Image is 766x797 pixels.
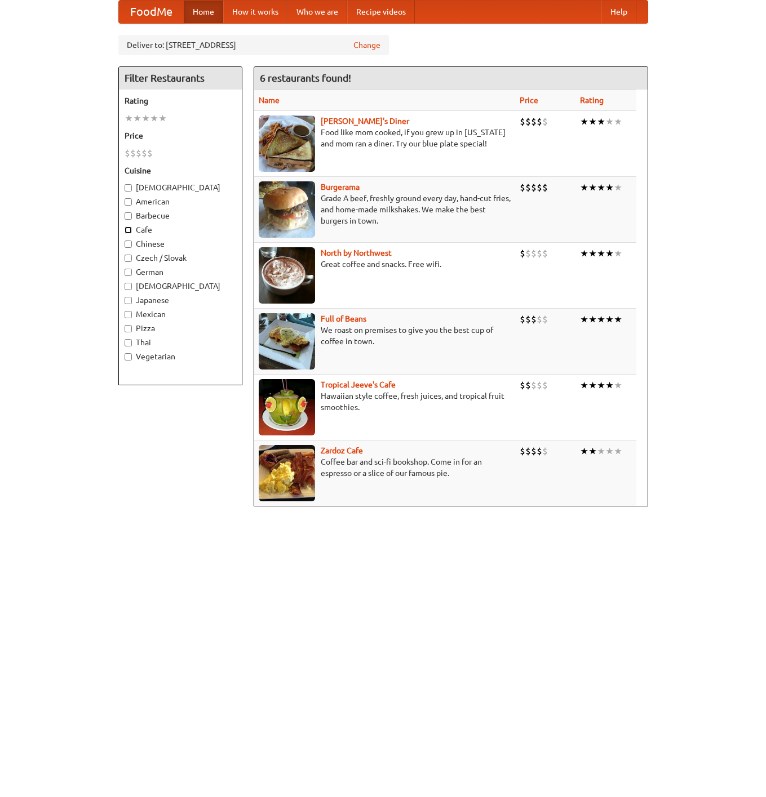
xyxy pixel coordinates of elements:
[597,181,605,194] li: ★
[347,1,415,23] a: Recipe videos
[223,1,287,23] a: How it works
[259,324,511,347] p: We roast on premises to give you the best cup of coffee in town.
[125,351,236,362] label: Vegetarian
[141,147,147,159] li: $
[125,212,132,220] input: Barbecue
[125,184,132,192] input: [DEMOGRAPHIC_DATA]
[605,247,614,260] li: ★
[353,39,380,51] a: Change
[542,247,548,260] li: $
[542,445,548,457] li: $
[601,1,636,23] a: Help
[125,130,236,141] h5: Price
[125,210,236,221] label: Barbecue
[588,445,597,457] li: ★
[614,115,622,128] li: ★
[588,115,597,128] li: ★
[259,247,315,304] img: north.jpg
[125,182,236,193] label: [DEMOGRAPHIC_DATA]
[580,96,604,105] a: Rating
[537,247,542,260] li: $
[520,181,525,194] li: $
[531,313,537,326] li: $
[125,226,132,234] input: Cafe
[150,112,158,124] li: ★
[125,311,132,318] input: Mexican
[531,181,537,194] li: $
[542,181,548,194] li: $
[321,446,363,455] a: Zardoz Cafe
[125,196,236,207] label: American
[259,313,315,369] img: beans.jpg
[321,380,396,389] b: Tropical Jeeve's Cafe
[259,193,511,226] p: Grade A beef, freshly ground every day, hand-cut fries, and home-made milkshakes. We make the bes...
[614,313,622,326] li: ★
[525,247,531,260] li: $
[125,95,236,106] h5: Rating
[321,182,360,192] a: Burgerama
[125,112,133,124] li: ★
[141,112,150,124] li: ★
[260,73,351,83] ng-pluralize: 6 restaurants found!
[125,266,236,278] label: German
[531,247,537,260] li: $
[525,445,531,457] li: $
[605,379,614,391] li: ★
[125,280,236,292] label: [DEMOGRAPHIC_DATA]
[580,313,588,326] li: ★
[605,445,614,457] li: ★
[537,445,542,457] li: $
[537,379,542,391] li: $
[287,1,347,23] a: Who we are
[531,379,537,391] li: $
[588,379,597,391] li: ★
[520,445,525,457] li: $
[542,115,548,128] li: $
[525,181,531,194] li: $
[321,314,366,323] a: Full of Beans
[125,241,132,248] input: Chinese
[125,295,236,306] label: Japanese
[614,181,622,194] li: ★
[597,445,605,457] li: ★
[321,117,409,126] a: [PERSON_NAME]'s Diner
[125,337,236,348] label: Thai
[125,323,236,334] label: Pizza
[259,259,511,270] p: Great coffee and snacks. Free wifi.
[125,255,132,262] input: Czech / Slovak
[125,224,236,235] label: Cafe
[597,115,605,128] li: ★
[259,181,315,238] img: burgerama.jpg
[520,313,525,326] li: $
[321,248,392,257] a: North by Northwest
[580,115,588,128] li: ★
[520,379,525,391] li: $
[136,147,141,159] li: $
[259,115,315,172] img: sallys.jpg
[597,247,605,260] li: ★
[125,353,132,360] input: Vegetarian
[125,297,132,304] input: Japanese
[588,181,597,194] li: ★
[125,165,236,176] h5: Cuisine
[580,445,588,457] li: ★
[542,379,548,391] li: $
[147,147,153,159] li: $
[125,252,236,264] label: Czech / Slovak
[597,313,605,326] li: ★
[125,198,132,206] input: American
[259,456,511,479] p: Coffee bar and sci-fi bookshop. Come in for an espresso or a slice of our famous pie.
[580,181,588,194] li: ★
[520,96,538,105] a: Price
[605,313,614,326] li: ★
[259,390,511,413] p: Hawaiian style coffee, fresh juices, and tropical fruit smoothies.
[259,127,511,149] p: Food like mom cooked, if you grew up in [US_STATE] and mom ran a diner. Try our blue plate special!
[588,313,597,326] li: ★
[125,238,236,250] label: Chinese
[125,147,130,159] li: $
[597,379,605,391] li: ★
